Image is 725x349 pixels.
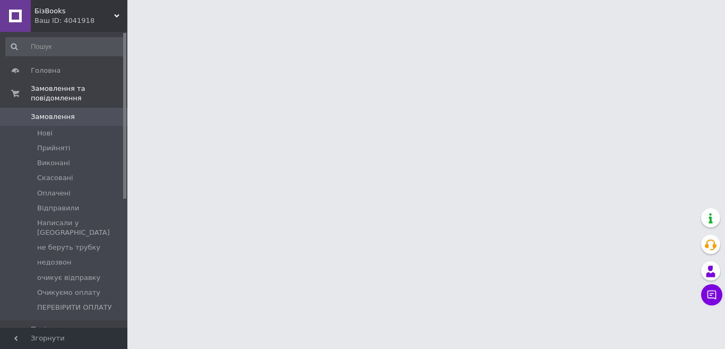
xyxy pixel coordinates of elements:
[31,84,127,103] span: Замовлення та повідомлення
[37,173,73,183] span: Скасовані
[5,37,125,56] input: Пошук
[31,325,82,334] span: Повідомлення
[37,243,100,252] span: не беруть трубку
[31,112,75,122] span: Замовлення
[37,273,100,283] span: очикує відправку
[37,288,100,297] span: Очикуємо оплату
[37,258,71,267] span: недозвон
[37,203,79,213] span: Відправили
[37,143,70,153] span: Прийняті
[34,6,114,16] span: БізBooks
[37,189,71,198] span: Оплачені
[37,218,124,237] span: Написали у [GEOGRAPHIC_DATA]
[37,303,112,312] span: ПЕРЕВІРИТИ ОПЛАТУ
[37,129,53,138] span: Нові
[701,284,722,305] button: Чат з покупцем
[31,66,61,75] span: Головна
[37,158,70,168] span: Виконані
[34,16,127,25] div: Ваш ID: 4041918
